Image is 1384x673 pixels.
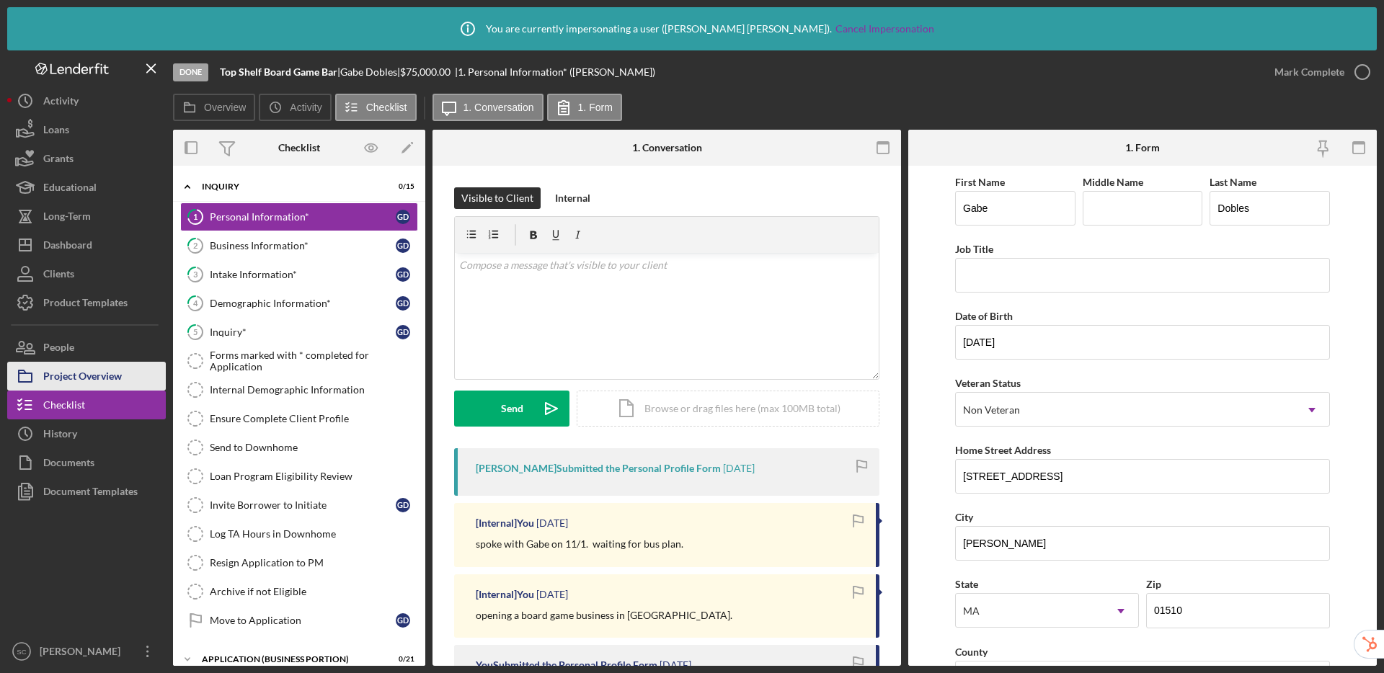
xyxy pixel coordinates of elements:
[1146,578,1161,590] label: Zip
[547,94,622,121] button: 1. Form
[180,289,418,318] a: 4Demographic Information*GD
[578,102,613,113] label: 1. Form
[278,142,320,153] div: Checklist
[43,231,92,263] div: Dashboard
[210,326,396,338] div: Inquiry*
[180,491,418,520] a: Invite Borrower to InitiateGD
[7,362,166,391] button: Project Overview
[180,404,418,433] a: Ensure Complete Client Profile
[7,391,166,419] button: Checklist
[43,288,128,321] div: Product Templates
[43,419,77,452] div: History
[432,94,544,121] button: 1. Conversation
[366,102,407,113] label: Checklist
[180,520,418,548] a: Log TA Hours in Downhome
[210,471,417,482] div: Loan Program Eligibility Review
[955,511,973,523] label: City
[7,448,166,477] button: Documents
[389,655,414,664] div: 0 / 21
[259,94,331,121] button: Activity
[43,477,138,509] div: Document Templates
[43,115,69,148] div: Loans
[193,269,198,279] tspan: 3
[1274,58,1344,86] div: Mark Complete
[476,589,534,600] div: [Internal] You
[180,462,418,491] a: Loan Program Eligibility Review
[43,259,74,292] div: Clients
[43,391,85,423] div: Checklist
[210,528,417,540] div: Log TA Hours in Downhome
[17,648,26,656] text: SC
[555,187,590,209] div: Internal
[43,173,97,205] div: Educational
[180,433,418,462] a: Send to Downhome
[173,94,255,121] button: Overview
[396,613,410,628] div: G D
[476,536,683,552] p: spoke with Gabe on 11/1. waiting for bus plan.
[210,442,417,453] div: Send to Downhome
[180,606,418,635] a: Move to ApplicationGD
[835,23,934,35] a: Cancel Impersonation
[963,605,980,617] div: MA
[660,659,691,671] time: 2024-11-19 20:52
[7,144,166,173] button: Grants
[7,115,166,144] a: Loans
[210,586,417,597] div: Archive if not Eligible
[43,333,74,365] div: People
[7,202,166,231] button: Long-Term
[173,63,208,81] div: Done
[210,211,396,223] div: Personal Information*
[210,499,396,511] div: Invite Borrower to Initiate
[202,655,378,664] div: APPLICATION (BUSINESS PORTION)
[7,173,166,202] button: Educational
[400,66,455,78] div: $75,000.00
[1210,176,1256,188] label: Last Name
[1125,142,1160,153] div: 1. Form
[220,66,337,78] b: Top Shelf Board Game Bar
[501,391,523,427] div: Send
[210,349,417,373] div: Forms marked with * completed for Application
[396,325,410,339] div: G D
[396,296,410,311] div: G D
[476,659,657,671] div: You Submitted the Personal Profile Form
[7,231,166,259] button: Dashboard
[955,646,988,658] label: County
[723,463,755,474] time: 2025-08-12 00:22
[180,318,418,347] a: 5Inquiry*GD
[180,548,418,577] a: Resign Application to PM
[955,243,993,255] label: Job Title
[476,607,732,623] p: opening a board game business in [GEOGRAPHIC_DATA].
[955,444,1051,456] label: Home Street Address
[7,477,166,506] button: Document Templates
[43,362,122,394] div: Project Overview
[7,288,166,317] a: Product Templates
[7,259,166,288] button: Clients
[476,463,721,474] div: [PERSON_NAME] Submitted the Personal Profile Form
[389,182,414,191] div: 0 / 15
[463,102,534,113] label: 1. Conversation
[455,66,655,78] div: | 1. Personal Information* ([PERSON_NAME])
[220,66,340,78] div: |
[202,182,378,191] div: INQUIRY
[396,498,410,512] div: G D
[963,404,1020,416] div: Non Veteran
[454,187,541,209] button: Visible to Client
[955,176,1005,188] label: First Name
[180,202,418,231] a: 1Personal Information*GD
[43,86,79,119] div: Activity
[7,86,166,115] button: Activity
[396,239,410,253] div: G D
[7,333,166,362] button: People
[210,384,417,396] div: Internal Demographic Information
[210,413,417,424] div: Ensure Complete Client Profile
[7,419,166,448] a: History
[7,637,166,666] button: SC[PERSON_NAME]
[1260,58,1377,86] button: Mark Complete
[290,102,321,113] label: Activity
